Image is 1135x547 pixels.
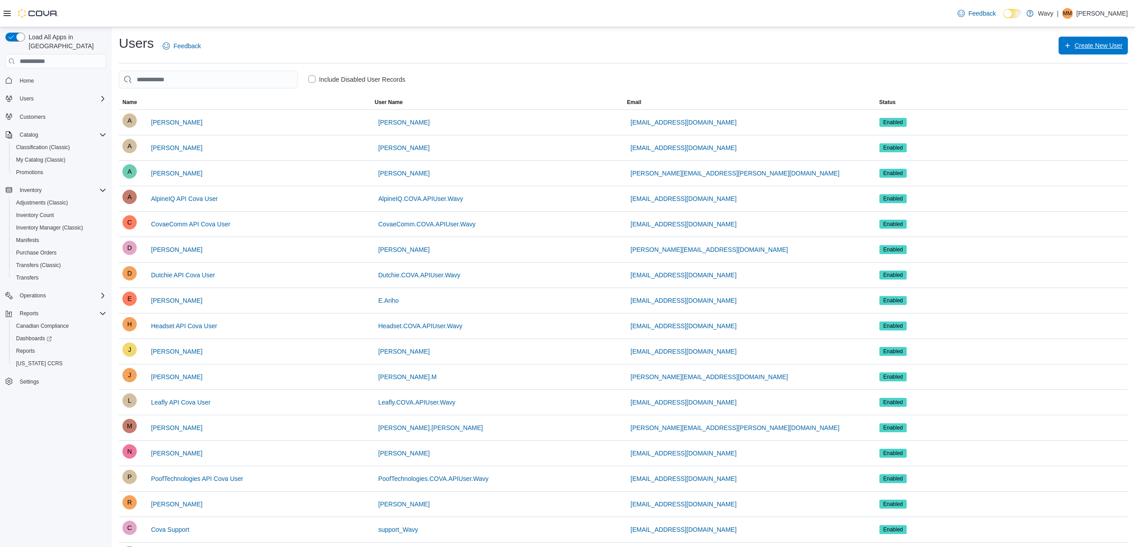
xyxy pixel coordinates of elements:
[13,154,69,165] a: My Catalog (Classic)
[151,118,202,127] span: [PERSON_NAME]
[147,521,193,539] button: Cova Support
[879,347,907,356] span: Enabled
[375,317,466,335] button: Headset.COVA.APIUser.Wavy
[879,322,907,330] span: Enabled
[127,317,132,331] span: H
[147,113,206,131] button: [PERSON_NAME]
[122,164,137,179] div: Alexander
[128,368,131,382] span: J
[122,292,137,306] div: Elizabeth
[627,113,740,131] button: [EMAIL_ADDRESS][DOMAIN_NAME]
[375,470,492,488] button: PoofTechnologies.COVA.APIUser.Wavy
[883,144,903,152] span: Enabled
[375,368,441,386] button: [PERSON_NAME].M
[883,500,903,508] span: Enabled
[13,260,64,271] a: Transfers (Classic)
[9,259,110,271] button: Transfers (Classic)
[631,296,736,305] span: [EMAIL_ADDRESS][DOMAIN_NAME]
[147,139,206,157] button: [PERSON_NAME]
[1076,8,1128,19] p: [PERSON_NAME]
[883,322,903,330] span: Enabled
[20,131,38,138] span: Catalog
[378,398,455,407] span: Leafly.COVA.APIUser.Wavy
[9,332,110,345] a: Dashboards
[9,271,110,284] button: Transfers
[13,333,106,344] span: Dashboards
[16,93,37,104] button: Users
[151,474,243,483] span: PoofTechnologies API Cova User
[127,190,132,204] span: A
[147,393,214,411] button: Leafly API Cova User
[631,449,736,458] span: [EMAIL_ADDRESS][DOMAIN_NAME]
[151,143,202,152] span: [PERSON_NAME]
[127,292,132,306] span: E
[13,197,71,208] a: Adjustments (Classic)
[1057,8,1059,19] p: |
[151,296,202,305] span: [PERSON_NAME]
[151,449,202,458] span: [PERSON_NAME]
[13,358,66,369] a: [US_STATE] CCRS
[378,271,461,280] span: Dutchie.COVA.APIUser.Wavy
[147,368,206,386] button: [PERSON_NAME]
[25,33,106,50] span: Load All Apps in [GEOGRAPHIC_DATA]
[13,210,106,221] span: Inventory Count
[13,321,106,331] span: Canadian Compliance
[13,235,106,246] span: Manifests
[13,210,58,221] a: Inventory Count
[1038,8,1053,19] p: Wavy
[378,372,437,381] span: [PERSON_NAME].M
[9,221,110,234] button: Inventory Manager (Classic)
[378,245,430,254] span: [PERSON_NAME]
[375,139,433,157] button: [PERSON_NAME]
[375,190,467,208] button: AlpineIQ.COVA.APIUser.Wavy
[883,118,903,126] span: Enabled
[378,347,430,356] span: [PERSON_NAME]
[127,419,132,433] span: M
[122,190,137,204] div: AlpineIQ
[13,142,106,153] span: Classification (Classic)
[16,111,106,122] span: Customers
[883,526,903,534] span: Enabled
[375,393,459,411] button: Leafly.COVA.APIUser.Wavy
[147,444,206,462] button: [PERSON_NAME]
[127,113,132,128] span: A
[13,235,42,246] a: Manifests
[122,99,137,106] span: Name
[16,169,43,176] span: Promotions
[127,215,132,230] span: C
[147,317,221,335] button: Headset API Cova User
[13,154,106,165] span: My Catalog (Classic)
[16,75,38,86] a: Home
[16,376,42,387] a: Settings
[883,398,903,406] span: Enabled
[879,194,907,203] span: Enabled
[16,237,39,244] span: Manifests
[122,444,137,459] div: N.
[151,322,217,330] span: Headset API Cova User
[627,495,740,513] button: [EMAIL_ADDRESS][DOMAIN_NAME]
[879,296,907,305] span: Enabled
[627,470,740,488] button: [EMAIL_ADDRESS][DOMAIN_NAME]
[122,215,137,230] div: CovaeComm
[9,209,110,221] button: Inventory Count
[151,271,215,280] span: Dutchie API Cova User
[9,320,110,332] button: Canadian Compliance
[16,376,106,387] span: Settings
[16,112,49,122] a: Customers
[127,521,132,535] span: C
[627,99,641,106] span: Email
[20,113,46,121] span: Customers
[16,308,42,319] button: Reports
[631,525,736,534] span: [EMAIL_ADDRESS][DOMAIN_NAME]
[2,74,110,87] button: Home
[13,197,106,208] span: Adjustments (Classic)
[883,373,903,381] span: Enabled
[631,372,788,381] span: [PERSON_NAME][EMAIL_ADDRESS][DOMAIN_NAME]
[627,368,791,386] button: [PERSON_NAME][EMAIL_ADDRESS][DOMAIN_NAME]
[375,215,479,233] button: CovaeComm.COVA.APIUser.Wavy
[13,167,47,178] a: Promotions
[631,322,736,330] span: [EMAIL_ADDRESS][DOMAIN_NAME]
[16,335,52,342] span: Dashboards
[378,423,483,432] span: [PERSON_NAME].[PERSON_NAME]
